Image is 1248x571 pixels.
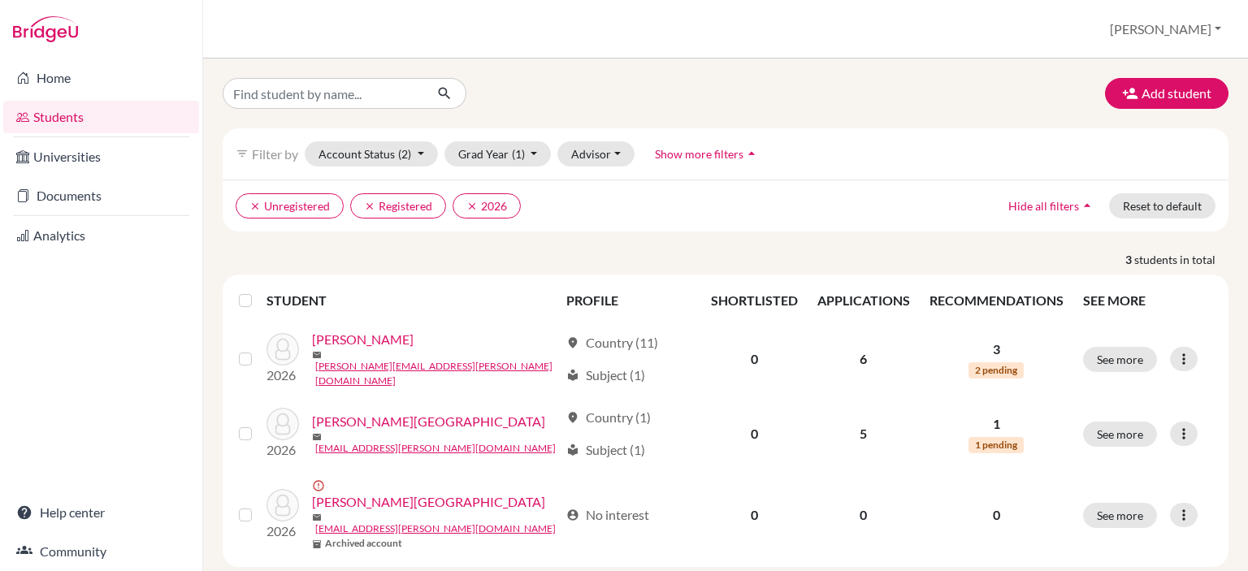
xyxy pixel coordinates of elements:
[968,362,1024,379] span: 2 pending
[1134,251,1228,268] span: students in total
[312,479,328,492] span: error_outline
[566,369,579,382] span: local_library
[557,141,635,167] button: Advisor
[701,398,808,469] td: 0
[325,536,402,551] b: Archived account
[566,411,579,424] span: location_on
[312,539,322,549] span: inventory_2
[252,146,298,162] span: Filter by
[3,62,199,94] a: Home
[566,505,649,525] div: No interest
[1105,78,1228,109] button: Add student
[312,330,414,349] a: [PERSON_NAME]
[929,340,1064,359] p: 3
[920,281,1073,320] th: RECOMMENDATIONS
[312,492,545,512] a: [PERSON_NAME][GEOGRAPHIC_DATA]
[3,496,199,529] a: Help center
[312,412,545,431] a: [PERSON_NAME][GEOGRAPHIC_DATA]
[266,333,299,366] img: Castro, Astrid
[312,432,322,442] span: mail
[1079,197,1095,214] i: arrow_drop_up
[655,147,743,161] span: Show more filters
[3,141,199,173] a: Universities
[266,489,299,521] img: Pazos, Camila
[566,408,651,427] div: Country (1)
[1008,199,1079,213] span: Hide all filters
[1083,503,1157,528] button: See more
[350,193,446,218] button: clearRegistered
[968,437,1024,453] span: 1 pending
[444,141,552,167] button: Grad Year(1)
[3,180,199,212] a: Documents
[249,201,261,212] i: clear
[236,193,344,218] button: clearUnregistered
[266,521,299,541] p: 2026
[398,147,411,161] span: (2)
[236,147,249,160] i: filter_list
[305,141,438,167] button: Account Status(2)
[808,398,920,469] td: 5
[266,281,557,320] th: STUDENT
[315,359,559,388] a: [PERSON_NAME][EMAIL_ADDRESS][PERSON_NAME][DOMAIN_NAME]
[3,101,199,133] a: Students
[566,333,658,353] div: Country (11)
[3,219,199,252] a: Analytics
[223,78,424,109] input: Find student by name...
[1109,193,1215,218] button: Reset to default
[743,145,760,162] i: arrow_drop_up
[1083,347,1157,372] button: See more
[641,141,773,167] button: Show more filtersarrow_drop_up
[466,201,478,212] i: clear
[315,521,556,536] a: [EMAIL_ADDRESS][PERSON_NAME][DOMAIN_NAME]
[512,147,525,161] span: (1)
[557,281,701,320] th: PROFILE
[1073,281,1222,320] th: SEE MORE
[566,443,579,456] span: local_library
[364,201,375,212] i: clear
[701,469,808,560] td: 0
[312,350,322,360] span: mail
[994,193,1109,218] button: Hide all filtersarrow_drop_up
[701,320,808,398] td: 0
[266,408,299,440] img: Pazos, Camila
[808,320,920,398] td: 6
[3,535,199,568] a: Community
[701,281,808,320] th: SHORTLISTED
[929,414,1064,434] p: 1
[1083,422,1157,447] button: See more
[929,505,1064,525] p: 0
[315,441,556,456] a: [EMAIL_ADDRESS][PERSON_NAME][DOMAIN_NAME]
[566,366,645,385] div: Subject (1)
[13,16,78,42] img: Bridge-U
[1125,251,1134,268] strong: 3
[808,469,920,560] td: 0
[312,513,322,522] span: mail
[266,366,299,385] p: 2026
[453,193,521,218] button: clear2026
[1103,14,1228,45] button: [PERSON_NAME]
[566,336,579,349] span: location_on
[266,440,299,460] p: 2026
[566,440,645,460] div: Subject (1)
[566,508,579,521] span: account_circle
[808,281,920,320] th: APPLICATIONS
